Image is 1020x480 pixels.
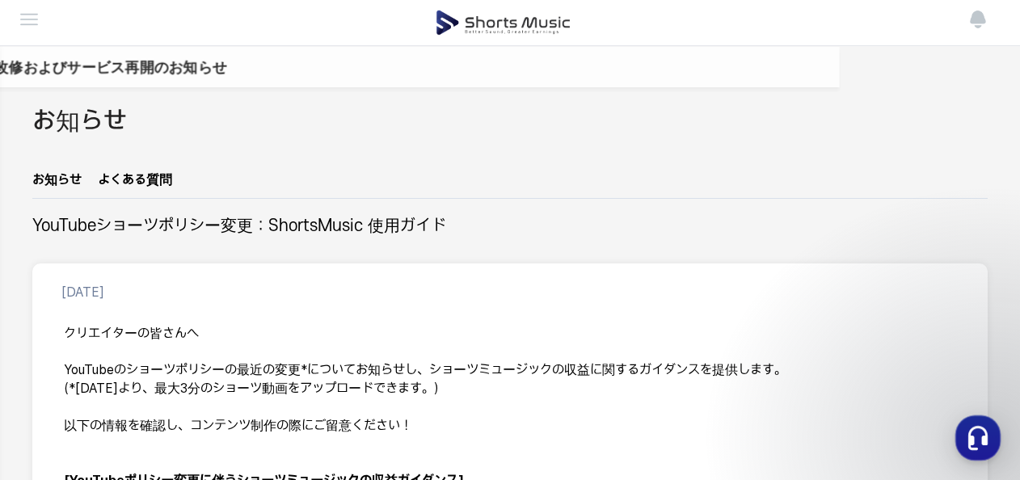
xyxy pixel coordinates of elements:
[19,10,39,29] img: menu
[64,325,956,343] h3: クリエイターの皆さんへ
[968,10,988,29] img: 알림
[58,57,407,78] a: プラットフォーム改修およびサービス再開のお知らせ
[32,57,52,77] img: 알림 아이콘
[32,103,127,140] h2: お知らせ
[64,417,956,436] p: 以下の情報を確認し、コンテンツ制作の際にご留意ください！
[98,171,172,198] a: よくある質問
[61,283,104,302] p: [DATE]
[32,171,82,198] a: お知らせ
[64,381,439,396] em: (*[DATE]より、最大3分のショーツ動画をアップロードできます。)
[64,361,956,380] p: YouTubeのショーツポリシーの最近の変更*についてお知らせし、ショーツミュージックの収益に関するガイダンスを提供します。
[32,215,446,238] h2: YouTubeショーツポリシー変更：ShortsMusic 使用ガイド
